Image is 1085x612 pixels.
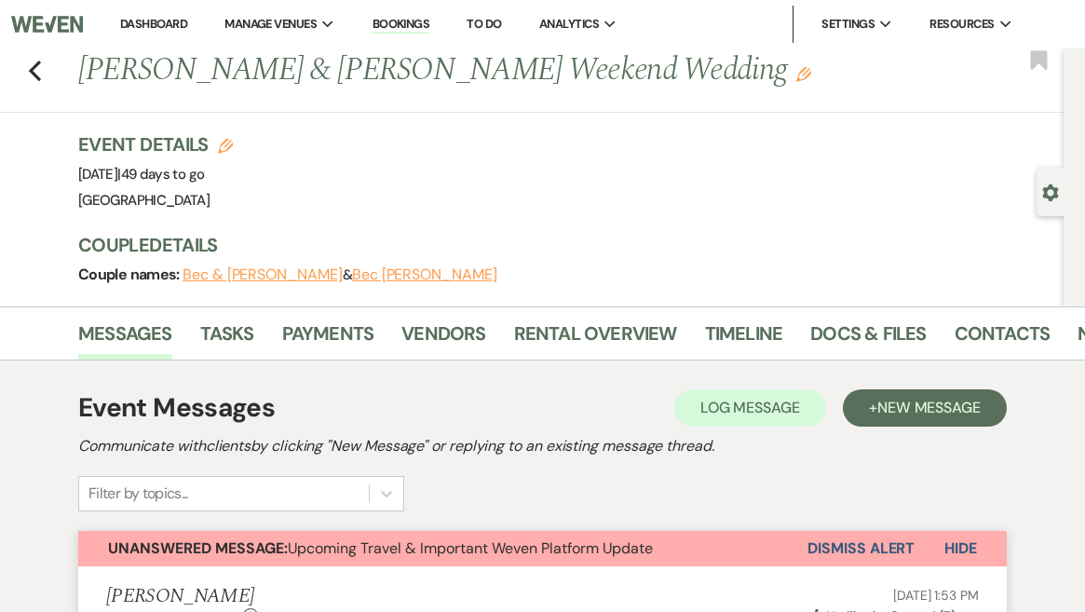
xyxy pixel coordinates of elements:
[674,389,826,427] button: Log Message
[117,165,204,184] span: |
[78,435,1007,457] h2: Communicate with clients by clicking "New Message" or replying to an existing message thread.
[78,191,210,210] span: [GEOGRAPHIC_DATA]
[78,388,275,428] h1: Event Messages
[401,319,485,360] a: Vendors
[108,538,653,558] span: Upcoming Travel & Important Weven Platform Update
[108,538,288,558] strong: Unanswered Message:
[78,131,233,157] h3: Event Details
[120,16,187,32] a: Dashboard
[807,531,915,566] button: Dismiss Alert
[821,15,875,34] span: Settings
[929,15,994,34] span: Resources
[352,267,497,282] button: Bec [PERSON_NAME]
[877,398,981,417] span: New Message
[796,65,811,82] button: Edit
[539,15,599,34] span: Analytics
[121,165,205,184] span: 49 days to go
[915,531,1007,566] button: Hide
[78,319,172,360] a: Messages
[78,48,859,93] h1: [PERSON_NAME] & [PERSON_NAME] Weekend Wedding
[78,265,183,284] span: Couple names:
[78,165,204,184] span: [DATE]
[88,483,188,505] div: Filter by topics...
[224,15,317,34] span: Manage Venues
[514,319,677,360] a: Rental Overview
[955,319,1051,360] a: Contacts
[893,587,979,604] span: [DATE] 1:53 PM
[78,531,807,566] button: Unanswered Message:Upcoming Travel & Important Weven Platform Update
[106,585,258,608] h5: [PERSON_NAME]
[944,538,977,558] span: Hide
[843,389,1007,427] button: +New Message
[11,5,83,44] img: Weven Logo
[183,267,342,282] button: Bec & [PERSON_NAME]
[810,319,926,360] a: Docs & Files
[183,265,497,284] span: &
[700,398,800,417] span: Log Message
[200,319,254,360] a: Tasks
[705,319,783,360] a: Timeline
[373,16,430,34] a: Bookings
[1042,183,1059,200] button: Open lead details
[282,319,374,360] a: Payments
[467,16,501,32] a: To Do
[78,232,1045,258] h3: Couple Details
